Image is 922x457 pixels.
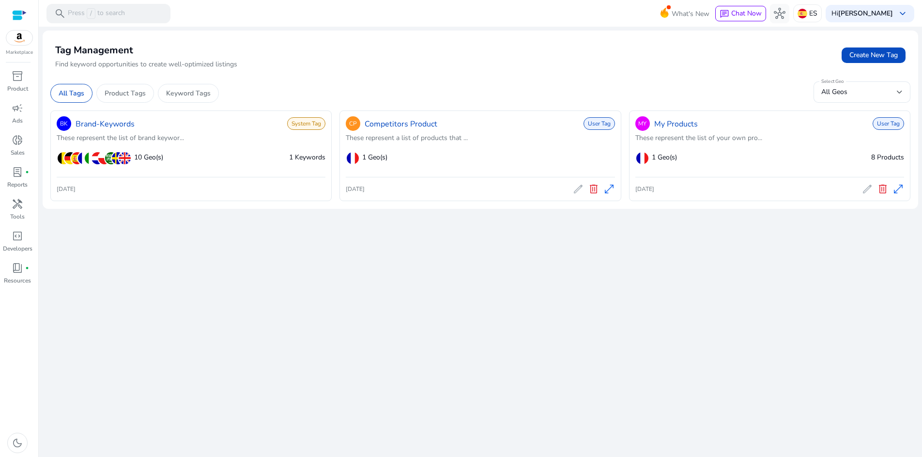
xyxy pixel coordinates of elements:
[638,119,646,128] span: MY
[873,117,904,130] span: User Tag
[12,116,23,125] p: Ads
[861,183,873,195] span: edit
[54,8,66,19] span: search
[877,183,889,195] span: delete
[362,152,387,162] span: 1 Geo(s)
[720,9,729,19] span: chat
[654,118,698,130] a: My Products
[76,118,135,130] a: Brand-Keywords
[11,148,25,157] p: Sales
[55,45,237,56] h3: Tag Management
[12,166,23,178] span: lab_profile
[57,185,76,193] span: [DATE]
[25,266,29,270] span: fiber_manual_record
[672,5,709,22] span: What's New
[715,6,766,21] button: chatChat Now
[87,8,95,19] span: /
[10,212,25,221] p: Tools
[849,50,898,60] span: Create New Tag
[12,230,23,242] span: code_blocks
[842,47,906,63] button: Create New Tag
[12,134,23,146] span: donut_small
[134,152,163,162] span: 10 Geo(s)
[871,153,904,162] span: 8 Products
[365,118,437,130] a: Competitors Product
[770,4,789,23] button: hub
[897,8,908,19] span: keyboard_arrow_down
[635,133,904,143] p: These represent the list of your own pro...
[7,84,28,93] p: Product
[346,185,365,193] span: [DATE]
[831,10,893,17] p: Hi
[349,119,357,128] span: CP
[166,88,211,98] p: Keyword Tags
[798,9,807,18] img: es.svg
[12,262,23,274] span: book_4
[12,198,23,210] span: handyman
[57,133,325,143] p: These represent the list of brand keywor...
[55,60,237,69] p: Find keyword opportunities to create well-optimized listings
[584,117,615,130] span: User Tag
[838,9,893,18] b: [PERSON_NAME]
[12,70,23,82] span: inventory_2
[821,78,844,85] mat-label: Select Geo
[588,183,599,195] span: delete
[572,183,584,195] span: edit
[774,8,785,19] span: hub
[346,133,615,143] p: These represent a list of products that ...
[892,183,904,195] span: open_in_full
[635,185,654,193] span: [DATE]
[6,31,32,45] img: amazon.svg
[12,437,23,449] span: dark_mode
[68,8,125,19] p: Press to search
[287,117,325,130] span: System Tag
[3,244,32,253] p: Developers
[7,180,28,189] p: Reports
[59,88,84,98] p: All Tags
[25,170,29,174] span: fiber_manual_record
[603,183,615,195] span: open_in_full
[12,102,23,114] span: campaign
[289,153,325,162] span: 1 Keywords
[4,276,31,285] p: Resources
[731,9,762,18] span: Chat Now
[652,152,677,162] span: 1 Geo(s)
[809,5,817,22] p: ES
[60,119,68,128] span: BK
[6,49,33,56] p: Marketplace
[821,87,847,96] span: All Geos
[105,88,146,98] p: Product Tags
